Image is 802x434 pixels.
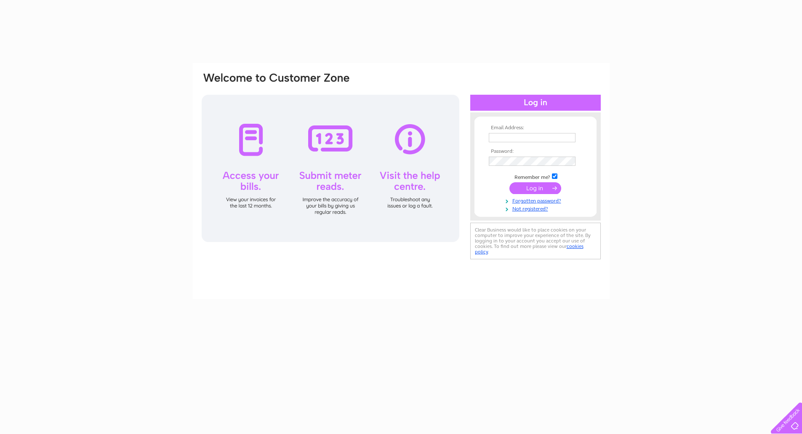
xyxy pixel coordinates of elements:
[487,149,584,154] th: Password:
[475,243,584,255] a: cookies policy
[489,196,584,204] a: Forgotten password?
[489,204,584,212] a: Not registered?
[509,182,561,194] input: Submit
[487,172,584,181] td: Remember me?
[487,125,584,131] th: Email Address:
[470,223,601,259] div: Clear Business would like to place cookies on your computer to improve your experience of the sit...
